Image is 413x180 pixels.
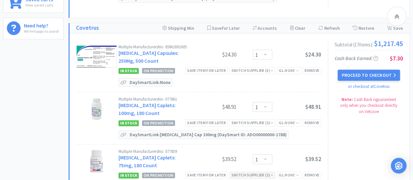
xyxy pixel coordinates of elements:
span: $1,217.45 [374,40,403,47]
div: Save [387,23,403,33]
div: Multiple Manufacturers No: 65862001605 [119,45,187,49]
div: Accounts [253,23,277,33]
div: Refresh [318,23,340,33]
a: [MEDICAL_DATA] Caplets: 75mg, 180 Count [119,154,176,169]
span: $7.30 [390,55,403,62]
span: $48.91 [305,103,321,110]
div: Multiple Manufacturers No: 077859 [119,149,187,154]
span: GL: [279,68,299,73]
i: None [285,172,295,177]
div: Save item for later [185,172,228,178]
span: $39.52 [305,155,321,163]
div: Remove [303,119,321,126]
p: DaySmart Link: None [128,78,172,86]
div: Switch Supplier ( 2 ) [231,120,273,126]
span: On Promotion [142,172,175,178]
a: or checkout at Covetrus [348,84,389,89]
h6: Need help? [24,21,59,28]
div: Remove [303,172,321,178]
div: $24.30 [187,51,236,58]
img: 95a82e3a9d884a7ba763f9e5b655d324_589138.png [76,45,117,68]
div: Clear [290,23,305,33]
img: 499020fc84f6491fa9c17a906282a4b2_568212.png [90,149,103,172]
span: On Promotion [142,120,175,126]
a: [MEDICAL_DATA] Caplets: 100mg, 180 Count [119,102,176,116]
p: DaySmart Link: [MEDICAL_DATA] Cap 100mg (DaySmart ID: ADO00000000-1788) [128,131,288,139]
strong: Note: [342,97,353,102]
div: Restore [353,23,374,33]
span: Cash Back Earned : [335,55,378,61]
span: In Stock [119,68,139,74]
span: GL: [279,172,299,177]
div: Open Intercom Messenger [391,158,406,173]
a: Covetrus [76,23,99,33]
div: Remove [303,67,321,74]
div: Switch Supplier ( 2 ) [231,172,273,178]
div: $39.52 [187,155,236,163]
div: Shipping Min [162,23,194,33]
span: On Promotion [142,68,175,74]
span: $24.30 [305,51,321,58]
button: Proceed to Checkout [338,70,400,81]
div: Multiple Manufacturers No: 077861 [119,97,187,101]
div: Switch Supplier ( 5 ) [231,67,273,74]
span: Save for Later [212,25,240,31]
a: [MEDICAL_DATA] Capsules: 250Mg, 500 Count [119,50,179,64]
span: In Stock [119,120,139,126]
div: Save item for later [185,119,228,126]
div: Save item for later [185,67,228,74]
img: a93f6aa6aed644a9956e9ea5e5caa658_575321.png [91,97,102,120]
span: GL: [279,120,299,125]
span: Cash Back is guaranteed only when you checkout directly on Vetcove [340,97,397,114]
p: View saved carts [25,2,53,8]
i: None [285,68,295,73]
div: $48.91 [187,103,236,111]
p: We're happy to assist! [24,28,59,34]
div: Subtotal ( 17 item s ): [335,40,403,47]
span: In Stock [119,172,139,178]
i: None [285,120,295,125]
